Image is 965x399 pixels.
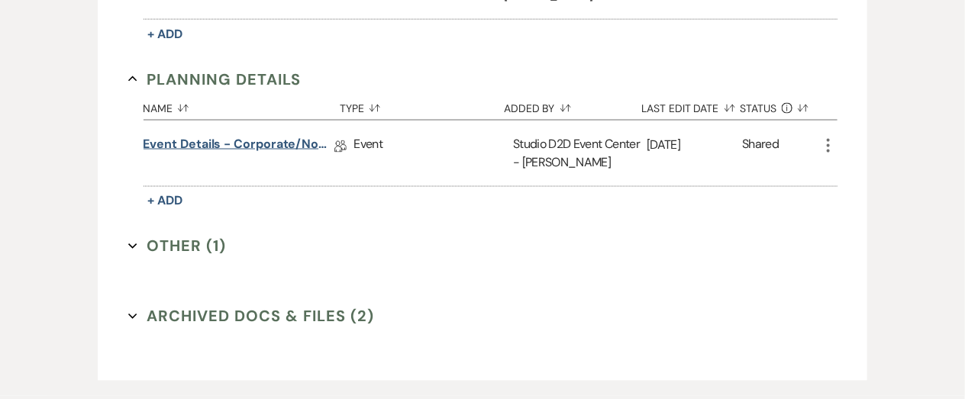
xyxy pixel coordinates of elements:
button: Status [740,91,818,120]
button: Name [144,91,340,120]
div: Event [354,121,514,186]
button: Type [340,91,504,120]
button: + Add [144,24,188,45]
a: Event Details - corporate/non-wedding [144,135,334,159]
span: + Add [148,26,183,42]
button: + Add [144,191,188,212]
button: Last Edit Date [642,91,741,120]
div: Studio D2D Event Center - [PERSON_NAME] [513,121,647,186]
span: Status [740,103,776,114]
button: Other (1) [128,235,227,258]
p: [DATE] [647,135,742,155]
div: Shared [742,135,779,172]
button: Archived Docs & Files (2) [128,305,375,328]
button: Added By [504,91,641,120]
span: + Add [148,193,183,209]
button: Planning Details [128,68,302,91]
